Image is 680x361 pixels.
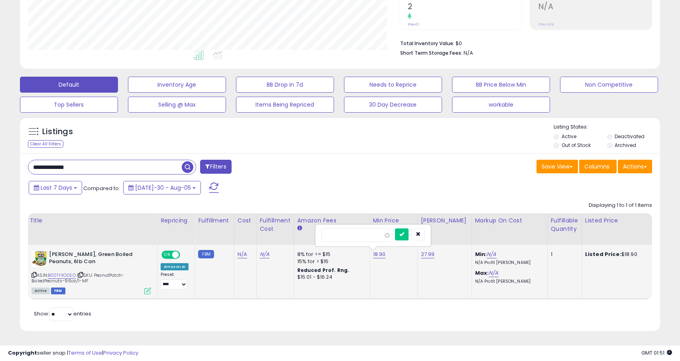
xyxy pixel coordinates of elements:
[260,250,269,258] a: N/A
[20,77,118,93] button: Default
[198,216,230,225] div: Fulfillment
[162,251,172,258] span: ON
[103,349,138,357] a: Privacy Policy
[161,263,189,270] div: Amazon AI
[238,250,247,258] a: N/A
[464,49,473,57] span: N/A
[29,216,154,225] div: Title
[475,216,544,225] div: Markup on Cost
[472,213,547,245] th: The percentage added to the cost of goods (COGS) that forms the calculator for Min & Max prices.
[31,251,151,294] div: ASIN:
[51,288,65,294] span: FBM
[297,225,302,232] small: Amazon Fees.
[585,250,621,258] b: Listed Price:
[236,97,334,113] button: Items Being Repriced
[452,77,550,93] button: BB Price Below Min
[42,126,73,137] h5: Listings
[31,288,50,294] span: All listings currently available for purchase on Amazon
[344,77,442,93] button: Needs to Reprice
[31,272,124,284] span: | SKU: PeanutPatch-BoiledPeanuts-96oz/1-MF
[236,77,334,93] button: BB Drop in 7d
[475,250,487,258] b: Min:
[562,142,591,149] label: Out of Stock
[538,22,554,27] small: Prev: N/A
[421,216,468,225] div: [PERSON_NAME]
[408,2,521,13] h2: 2
[579,160,617,173] button: Columns
[49,251,146,268] b: [PERSON_NAME], Green Boiled Peanuts, 6lb Can
[128,77,226,93] button: Inventory Age
[8,349,138,357] div: seller snap | |
[34,310,91,317] span: Show: entries
[400,38,646,48] li: $0
[8,349,37,357] strong: Copyright
[641,349,672,357] span: 2025-08-15 01:51 GMT
[475,260,541,266] p: N/A Profit [PERSON_NAME]
[31,251,47,267] img: 51Y2fI2fCkL._SL40_.jpg
[551,251,576,258] div: 1
[41,184,72,192] span: Last 7 Days
[48,272,76,279] a: B001YXO0EO
[615,133,645,140] label: Deactivated
[487,250,496,258] a: N/A
[475,279,541,284] p: N/A Profit [PERSON_NAME]
[560,77,658,93] button: Non Competitive
[408,22,419,27] small: Prev: 0
[198,250,214,258] small: FBM
[585,216,654,225] div: Listed Price
[551,216,578,233] div: Fulfillable Quantity
[373,216,414,225] div: Min Price
[179,251,192,258] span: OFF
[297,258,364,265] div: 15% for > $15
[400,40,454,47] b: Total Inventory Value:
[68,349,102,357] a: Terms of Use
[20,97,118,113] button: Top Sellers
[83,184,120,192] span: Compared to:
[452,97,550,113] button: workable
[489,269,498,277] a: N/A
[373,250,386,258] a: 18.90
[585,251,651,258] div: $18.90
[400,50,462,56] b: Short Term Storage Fees:
[123,181,201,194] button: [DATE]-30 - Aug-05
[615,142,636,149] label: Archived
[260,216,291,233] div: Fulfillment Cost
[554,123,660,131] p: Listing States:
[562,133,576,140] label: Active
[537,160,578,173] button: Save View
[135,184,191,192] span: [DATE]-30 - Aug-05
[584,163,609,171] span: Columns
[128,97,226,113] button: Selling @ Max
[297,216,366,225] div: Amazon Fees
[344,97,442,113] button: 30 Day Decrease
[618,160,652,173] button: Actions
[297,251,364,258] div: 8% for <= $15
[161,216,191,225] div: Repricing
[28,140,63,148] div: Clear All Filters
[475,269,489,277] b: Max:
[421,250,435,258] a: 27.99
[29,181,82,194] button: Last 7 Days
[161,272,189,290] div: Preset:
[297,274,364,281] div: $15.01 - $16.24
[589,202,652,209] div: Displaying 1 to 1 of 1 items
[538,2,652,13] h2: N/A
[297,267,350,274] b: Reduced Prof. Rng.
[200,160,231,174] button: Filters
[238,216,253,225] div: Cost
